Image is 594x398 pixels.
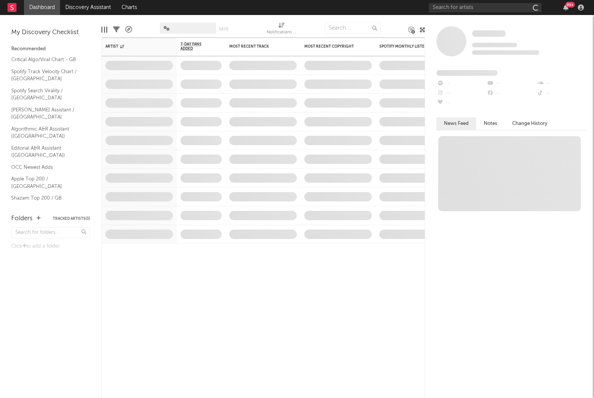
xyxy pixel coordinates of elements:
[11,45,90,54] div: Recommended
[379,44,436,49] div: Spotify Monthly Listeners
[125,19,132,41] div: A&R Pipeline
[537,79,586,89] div: --
[472,30,506,37] span: Some Artist
[436,98,486,108] div: --
[565,2,575,8] div: 99 +
[11,56,83,64] a: Critical Algo/Viral Chart - GB
[11,87,83,102] a: Spotify Search Virality / [GEOGRAPHIC_DATA]
[436,89,486,98] div: --
[486,89,536,98] div: --
[11,125,83,140] a: Algorithmic A&R Assistant ([GEOGRAPHIC_DATA])
[267,19,297,41] div: Notifications (Artist)
[436,79,486,89] div: --
[101,19,107,41] div: Edit Columns
[436,117,476,130] button: News Feed
[180,42,211,51] span: 7-Day Fans Added
[436,70,498,76] span: Fans Added by Platform
[304,44,361,49] div: Most Recent Copyright
[11,227,90,238] input: Search for folders...
[11,194,83,202] a: Shazam Top 200 / GB
[229,44,286,49] div: Most Recent Track
[105,44,162,49] div: Artist
[563,5,568,11] button: 99+
[486,79,536,89] div: --
[472,50,539,55] span: 0 fans last week
[11,106,83,121] a: [PERSON_NAME] Assistant / [GEOGRAPHIC_DATA]
[472,30,506,38] a: Some Artist
[53,217,90,221] button: Tracked Artists(3)
[505,117,555,130] button: Change History
[325,23,381,34] input: Search...
[267,28,297,37] div: Notifications (Artist)
[11,68,83,83] a: Spotify Track Velocity Chart / [GEOGRAPHIC_DATA]
[472,43,517,47] span: Tracking Since: [DATE]
[11,242,90,251] div: Click to add a folder.
[11,144,83,159] a: Editorial A&R Assistant ([GEOGRAPHIC_DATA])
[429,3,541,12] input: Search for artists
[11,175,83,190] a: Apple Top 200 / [GEOGRAPHIC_DATA]
[537,89,586,98] div: --
[113,19,120,41] div: Filters
[476,117,505,130] button: Notes
[11,163,83,171] a: OCC Newest Adds
[11,28,90,37] div: My Discovery Checklist
[11,214,33,223] div: Folders
[219,27,229,31] button: Save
